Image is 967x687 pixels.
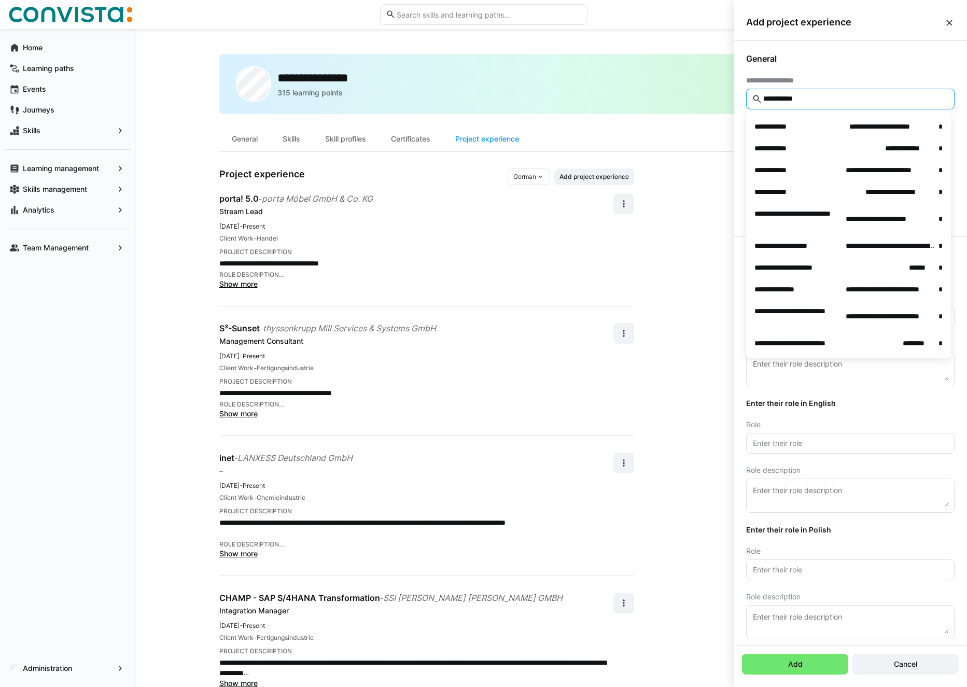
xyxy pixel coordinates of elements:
div: ROLE DESCRIPTION [219,271,613,279]
div: PROJECT DESCRIPTION [219,647,613,655]
span: [DATE] [219,482,240,489]
div: Certificates [379,127,443,151]
span: - [234,454,237,462]
span: Add project experience [746,17,944,28]
span: Add project experience [558,173,630,181]
button: Cancel [852,654,959,675]
span: porta Möbel GmbH & Co. KG [262,193,373,204]
span: - [254,493,257,503]
span: - [380,594,383,602]
span: Role [746,420,761,429]
span: Present [243,482,265,489]
span: Show more [219,409,258,418]
span: Handel [257,234,278,243]
span: - [254,233,257,244]
span: Present [243,622,265,629]
span: Role description [746,593,801,601]
span: Add [787,659,804,669]
button: Add project experience [554,169,634,185]
p: 315 learning points [277,88,343,98]
div: Stream Lead [219,206,613,217]
input: Enter their role [752,439,949,448]
h3: Project experience [219,169,508,185]
span: Present [243,352,265,360]
span: - [254,633,257,643]
div: PROJECT DESCRIPTION [219,507,613,515]
input: Search skills and learning paths… [396,10,581,19]
span: - [240,221,243,230]
span: Fertigungsindustrie [257,364,314,372]
span: General [746,53,955,64]
span: Chemieindustrie [257,494,305,502]
span: Client Work [219,494,254,502]
span: Client Work [219,234,254,243]
div: ROLE DESCRIPTION [219,400,613,409]
span: - [254,363,257,373]
div: PROJECT DESCRIPTION [219,248,613,256]
span: Client Work [219,364,254,372]
span: Present [243,222,265,230]
span: [DATE] [219,622,240,629]
span: [DATE] [219,352,240,360]
span: CHAMP - SAP S/4HANA Transformation [219,593,380,603]
span: - [240,481,243,489]
div: General [219,127,270,151]
span: Enter their role in Polish [746,525,955,535]
span: Role [746,547,761,555]
span: inet [219,453,234,463]
span: LANXESS Deutschland GmbH [237,453,353,463]
span: Enter their role in English [746,399,955,408]
span: - [260,324,263,333]
span: Show more [219,549,258,558]
span: thyssenkrupp Mill Services & Systems GmbH [263,323,436,333]
div: Skill profiles [313,127,379,151]
span: - [259,194,262,203]
div: – [219,466,613,476]
div: ROLE DESCRIPTION [219,540,613,549]
button: Add [742,654,848,675]
div: PROJECT DESCRIPTION [219,377,613,386]
div: Project experience [443,127,531,151]
span: Client Work [219,634,254,642]
span: Role description [746,466,801,474]
input: Enter their role [752,565,949,574]
span: S³-Sunset [219,323,260,333]
span: Show more [219,279,258,288]
div: Management Consultant [219,336,613,346]
span: Fertigungsindustrie [257,634,314,642]
div: Skills [270,127,313,151]
span: Cancel [892,659,919,669]
span: - [240,621,243,629]
span: SSI [PERSON_NAME] [PERSON_NAME] GMBH [383,593,563,603]
span: [DATE] [219,222,240,230]
div: Integration Manager [219,606,613,616]
span: porta! 5.0 [219,193,259,204]
span: - [240,351,243,360]
span: German [513,173,536,181]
